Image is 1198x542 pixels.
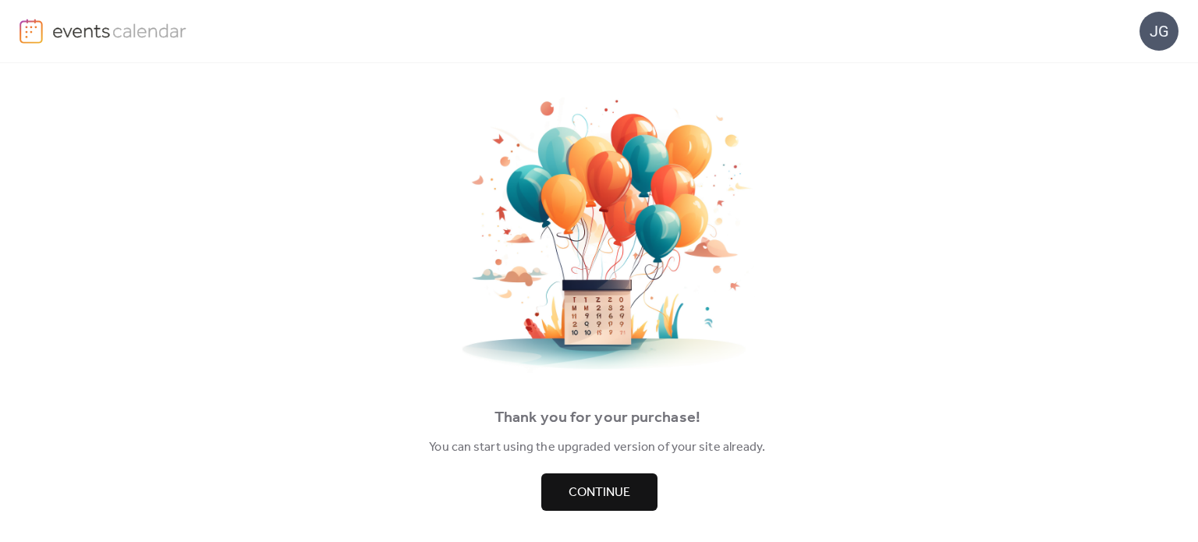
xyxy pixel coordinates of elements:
[19,19,43,44] img: logo
[23,438,1171,457] div: You can start using the upgraded version of your site already.
[52,19,187,42] img: logo-type
[541,473,657,511] button: Continue
[23,406,1171,430] div: Thank you for your purchase!
[443,97,755,373] img: thankyou.png
[1140,12,1179,51] div: JG
[569,484,630,502] span: Continue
